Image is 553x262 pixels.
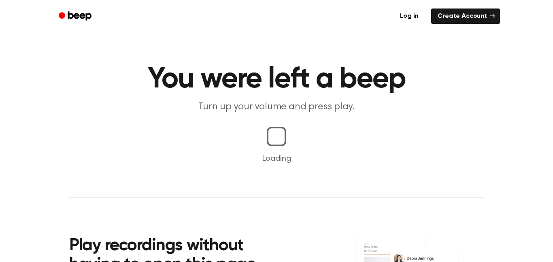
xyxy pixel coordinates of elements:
a: Beep [53,9,99,24]
h1: You were left a beep [69,65,484,94]
p: Loading [10,153,543,165]
p: Turn up your volume and press play. [121,100,432,114]
a: Log in [392,7,426,26]
a: Create Account [431,9,500,24]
